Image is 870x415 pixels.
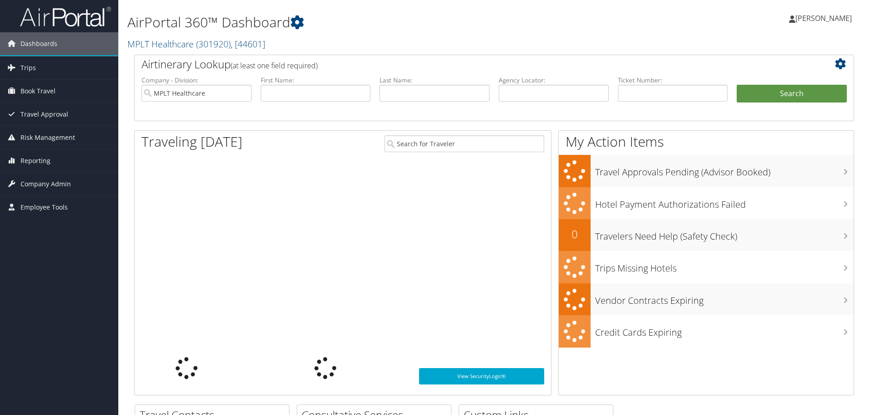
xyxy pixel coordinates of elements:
[795,13,852,23] span: [PERSON_NAME]
[595,322,854,339] h3: Credit Cards Expiring
[20,80,56,102] span: Book Travel
[737,85,847,103] button: Search
[419,368,544,384] a: View SecurityLogic®
[559,315,854,348] a: Credit Cards Expiring
[142,132,243,151] h1: Traveling [DATE]
[595,257,854,275] h3: Trips Missing Hotels
[595,290,854,307] h3: Vendor Contracts Expiring
[127,38,265,50] a: MPLT Healthcare
[142,76,252,85] label: Company - Division:
[559,226,591,242] h2: 0
[231,38,265,50] span: , [ 44601 ]
[231,61,318,71] span: (at least one field required)
[559,187,854,220] a: Hotel Payment Authorizations Failed
[789,5,861,32] a: [PERSON_NAME]
[20,149,51,172] span: Reporting
[559,155,854,187] a: Travel Approvals Pending (Advisor Booked)
[20,56,36,79] span: Trips
[618,76,728,85] label: Ticket Number:
[499,76,609,85] label: Agency Locator:
[20,32,57,55] span: Dashboards
[20,103,68,126] span: Travel Approval
[20,6,111,27] img: airportal-logo.png
[142,56,787,72] h2: Airtinerary Lookup
[559,219,854,251] a: 0Travelers Need Help (Safety Check)
[127,13,617,32] h1: AirPortal 360™ Dashboard
[261,76,371,85] label: First Name:
[559,132,854,151] h1: My Action Items
[595,194,854,211] h3: Hotel Payment Authorizations Failed
[20,196,68,219] span: Employee Tools
[559,251,854,283] a: Trips Missing Hotels
[559,283,854,316] a: Vendor Contracts Expiring
[196,38,231,50] span: ( 301920 )
[379,76,490,85] label: Last Name:
[595,161,854,179] h3: Travel Approvals Pending (Advisor Booked)
[20,126,75,149] span: Risk Management
[595,225,854,243] h3: Travelers Need Help (Safety Check)
[20,173,71,195] span: Company Admin
[384,135,544,152] input: Search for Traveler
